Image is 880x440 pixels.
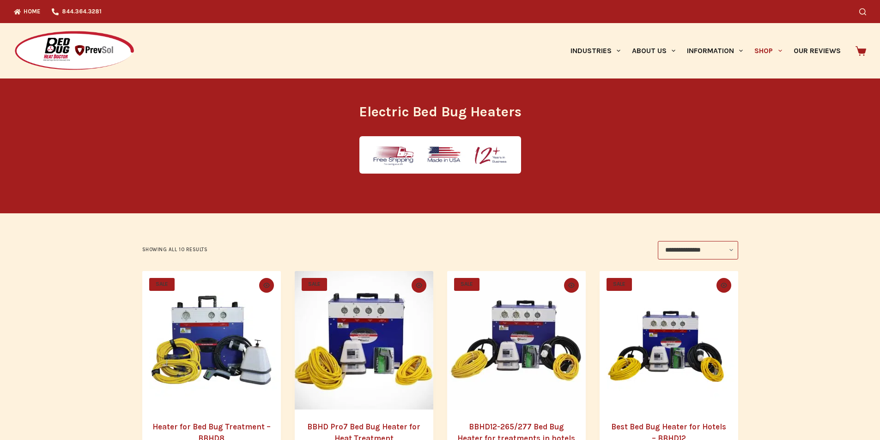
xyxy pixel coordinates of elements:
[626,23,681,78] a: About Us
[716,278,731,293] button: Quick view toggle
[142,271,281,410] a: Heater for Bed Bug Treatment - BBHD8
[788,23,846,78] a: Our Reviews
[149,278,175,291] span: SALE
[607,278,632,291] span: SALE
[259,278,274,293] button: Quick view toggle
[749,23,788,78] a: Shop
[564,23,626,78] a: Industries
[142,246,208,254] p: Showing all 10 results
[681,23,749,78] a: Information
[412,278,426,293] button: Quick view toggle
[454,278,479,291] span: SALE
[302,278,327,291] span: SALE
[564,278,579,293] button: Quick view toggle
[14,30,135,72] img: Prevsol/Bed Bug Heat Doctor
[267,102,613,122] h1: Electric Bed Bug Heaters
[564,23,846,78] nav: Primary
[859,8,866,15] button: Search
[658,241,738,259] select: Shop order
[295,271,433,410] a: BBHD Pro7 Bed Bug Heater for Heat Treatment
[600,271,738,410] a: Best Bed Bug Heater for Hotels - BBHD12
[447,271,586,410] a: BBHD12-265/277 Bed Bug Heater for treatments in hotels and motels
